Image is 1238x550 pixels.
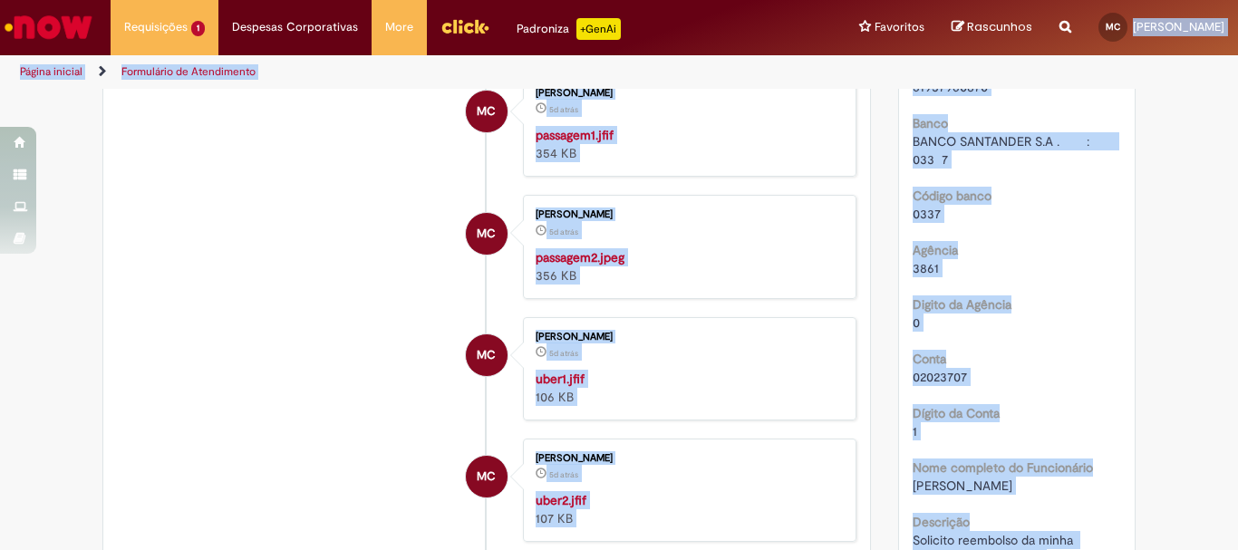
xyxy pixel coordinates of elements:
[1133,19,1224,34] span: [PERSON_NAME]
[20,64,82,79] a: Página inicial
[536,249,624,265] a: passagem2.jpeg
[536,370,837,406] div: 106 KB
[913,260,939,276] span: 3861
[549,469,578,480] time: 25/09/2025 15:19:31
[536,209,837,220] div: [PERSON_NAME]
[466,213,508,255] div: Mariana Silva De Camargo
[576,18,621,40] p: +GenAi
[913,296,1011,313] b: Digito da Agência
[549,348,578,359] span: 5d atrás
[466,456,508,497] div: Mariana Silva De Camargo
[913,459,1093,476] b: Nome completo do Funcionário
[466,91,508,132] div: Mariana Silva De Camargo
[913,514,970,530] b: Descrição
[913,133,1116,168] span: BANCO SANTANDER S.A . : 033 7
[440,13,489,40] img: click_logo_yellow_360x200.png
[536,492,586,508] a: uber2.jfif
[536,126,837,162] div: 354 KB
[477,212,496,256] span: MC
[549,227,578,237] span: 5d atrás
[191,21,205,36] span: 1
[549,227,578,237] time: 25/09/2025 15:19:32
[2,9,95,45] img: ServiceNow
[913,188,991,204] b: Código banco
[913,115,948,131] b: Banco
[913,369,967,385] span: 02023707
[549,469,578,480] span: 5d atrás
[385,18,413,36] span: More
[477,455,496,498] span: MC
[536,453,837,464] div: [PERSON_NAME]
[124,18,188,36] span: Requisições
[536,491,837,527] div: 107 KB
[536,248,837,285] div: 356 KB
[913,206,941,222] span: 0337
[913,405,1000,421] b: Dígito da Conta
[549,348,578,359] time: 25/09/2025 15:19:31
[913,351,946,367] b: Conta
[913,478,1012,494] span: [PERSON_NAME]
[913,314,920,331] span: 0
[14,55,812,89] ul: Trilhas de página
[536,371,585,387] a: uber1.jfif
[536,332,837,343] div: [PERSON_NAME]
[967,18,1032,35] span: Rascunhos
[536,88,837,99] div: [PERSON_NAME]
[875,18,924,36] span: Favoritos
[121,64,256,79] a: Formulário de Atendimento
[477,333,496,377] span: MC
[952,19,1032,36] a: Rascunhos
[549,104,578,115] span: 5d atrás
[466,334,508,376] div: Mariana Silva De Camargo
[913,79,988,95] span: 51937960870
[517,18,621,40] div: Padroniza
[232,18,358,36] span: Despesas Corporativas
[536,127,614,143] a: passagem1.jfif
[549,104,578,115] time: 25/09/2025 15:19:33
[913,242,958,258] b: Agência
[477,90,496,133] span: MC
[913,423,917,439] span: 1
[1106,21,1120,33] span: MC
